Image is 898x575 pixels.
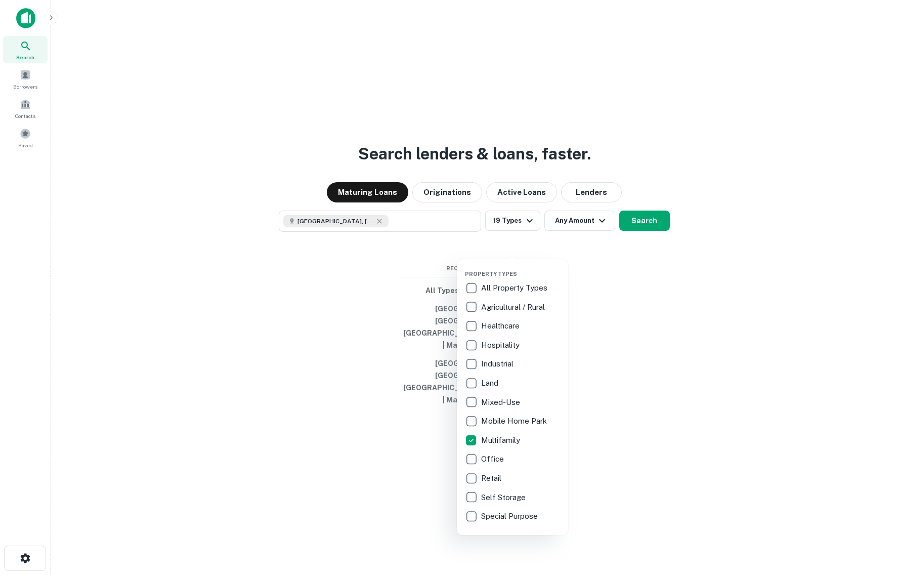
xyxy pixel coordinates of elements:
p: Retail [481,472,503,484]
iframe: Chat Widget [847,494,898,543]
p: Land [481,377,500,389]
p: Mixed-Use [481,396,522,408]
p: Mobile Home Park [481,415,549,427]
p: Hospitality [481,339,522,351]
p: Self Storage [481,491,528,504]
p: Industrial [481,358,516,370]
p: Special Purpose [481,510,540,522]
p: All Property Types [481,282,549,294]
p: Agricultural / Rural [481,301,547,313]
p: Healthcare [481,320,522,332]
p: Office [481,453,506,465]
span: Property Types [465,271,517,277]
p: Multifamily [481,434,522,446]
